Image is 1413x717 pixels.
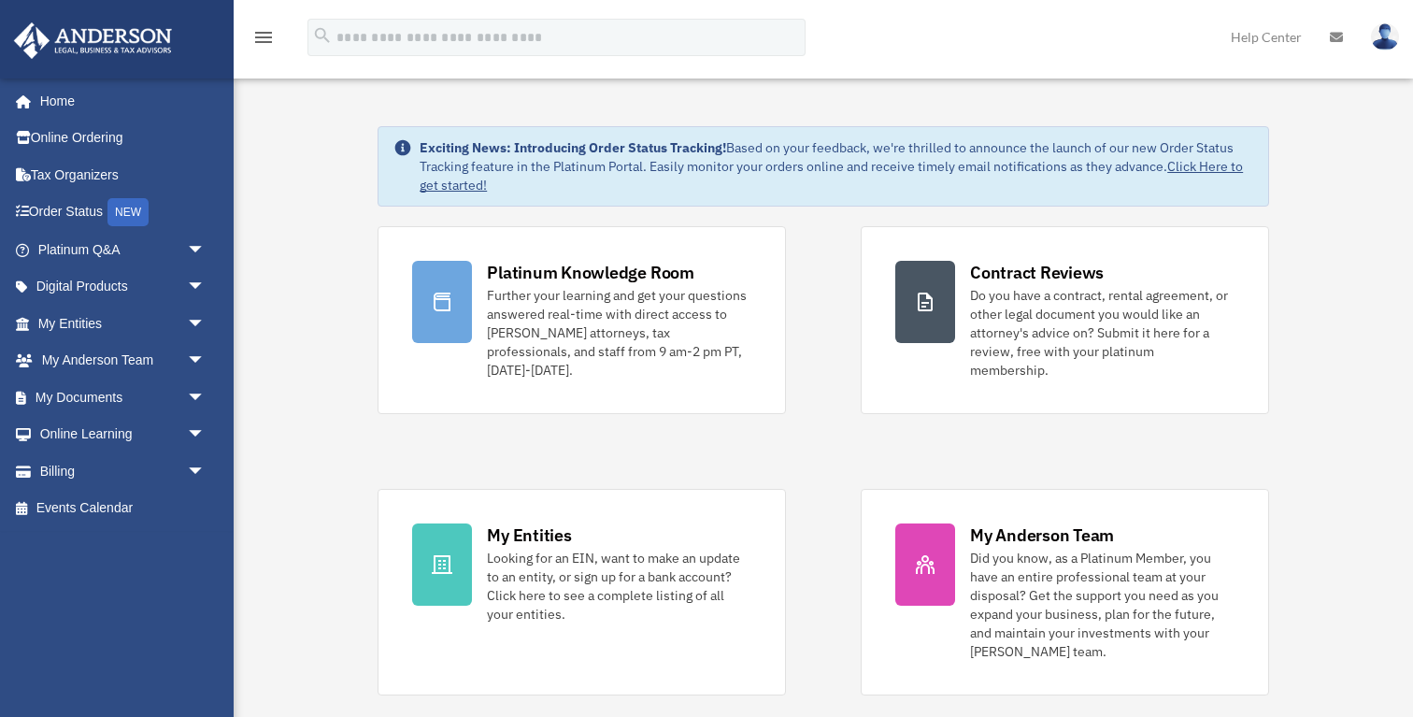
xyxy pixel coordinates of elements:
div: Contract Reviews [970,261,1104,284]
div: Platinum Knowledge Room [487,261,694,284]
a: My Anderson Team Did you know, as a Platinum Member, you have an entire professional team at your... [861,489,1269,695]
a: My Anderson Teamarrow_drop_down [13,342,234,380]
span: arrow_drop_down [187,305,224,343]
img: User Pic [1371,23,1399,50]
a: My Entities Looking for an EIN, want to make an update to an entity, or sign up for a bank accoun... [378,489,786,695]
span: arrow_drop_down [187,452,224,491]
i: search [312,25,333,46]
a: Online Ordering [13,120,234,157]
i: menu [252,26,275,49]
div: Further your learning and get your questions answered real-time with direct access to [PERSON_NAM... [487,286,751,380]
a: Digital Productsarrow_drop_down [13,268,234,306]
span: arrow_drop_down [187,379,224,417]
div: Based on your feedback, we're thrilled to announce the launch of our new Order Status Tracking fe... [420,138,1253,194]
div: Looking for an EIN, want to make an update to an entity, or sign up for a bank account? Click her... [487,549,751,624]
strong: Exciting News: Introducing Order Status Tracking! [420,139,726,156]
div: My Anderson Team [970,523,1114,547]
a: menu [252,33,275,49]
div: Did you know, as a Platinum Member, you have an entire professional team at your disposal? Get th... [970,549,1235,661]
a: Platinum Knowledge Room Further your learning and get your questions answered real-time with dire... [378,226,786,414]
div: Do you have a contract, rental agreement, or other legal document you would like an attorney's ad... [970,286,1235,380]
a: Online Learningarrow_drop_down [13,416,234,453]
span: arrow_drop_down [187,268,224,307]
a: Click Here to get started! [420,158,1243,194]
a: Events Calendar [13,490,234,527]
a: My Entitiesarrow_drop_down [13,305,234,342]
a: Order StatusNEW [13,194,234,232]
img: Anderson Advisors Platinum Portal [8,22,178,59]
span: arrow_drop_down [187,416,224,454]
a: Platinum Q&Aarrow_drop_down [13,231,234,268]
span: arrow_drop_down [187,231,224,269]
a: Home [13,82,224,120]
a: My Documentsarrow_drop_down [13,379,234,416]
a: Tax Organizers [13,156,234,194]
a: Billingarrow_drop_down [13,452,234,490]
a: Contract Reviews Do you have a contract, rental agreement, or other legal document you would like... [861,226,1269,414]
span: arrow_drop_down [187,342,224,380]
div: My Entities [487,523,571,547]
div: NEW [107,198,149,226]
